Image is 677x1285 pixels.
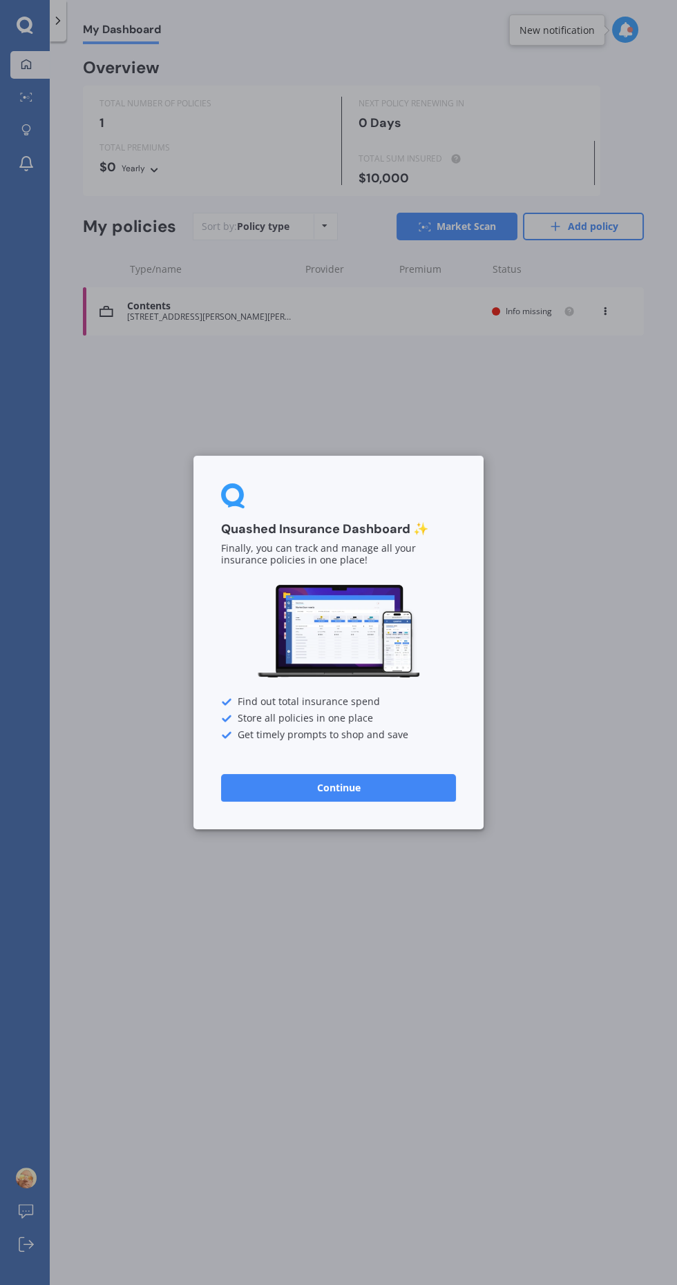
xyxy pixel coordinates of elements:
[221,774,456,802] button: Continue
[221,713,456,724] div: Store all policies in one place
[221,697,456,708] div: Find out total insurance spend
[256,583,421,680] img: Dashboard
[221,543,456,567] p: Finally, you can track and manage all your insurance policies in one place!
[221,730,456,741] div: Get timely prompts to shop and save
[221,521,456,537] h3: Quashed Insurance Dashboard ✨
